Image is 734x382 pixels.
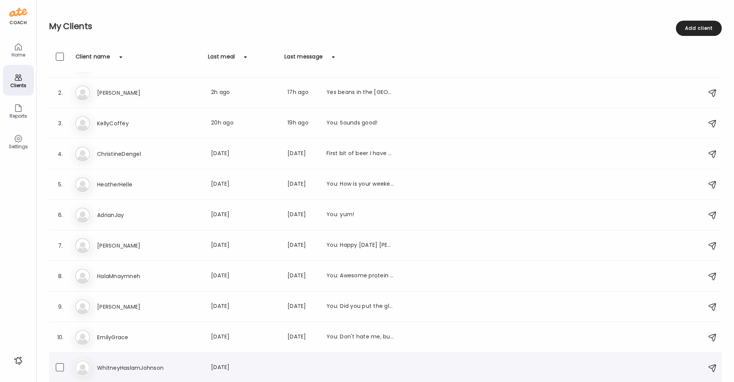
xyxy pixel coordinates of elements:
div: 10. [56,333,65,342]
div: Reports [5,113,32,118]
div: [DATE] [287,333,317,342]
h3: WhitneyHaslamJohnson [97,363,164,372]
h3: AdrianJay [97,210,164,220]
div: [DATE] [287,272,317,281]
h3: KellyCoffey [97,119,164,128]
div: Client name [76,53,110,65]
div: 4. [56,149,65,159]
div: Add client [676,21,722,36]
div: [DATE] [287,302,317,311]
div: coach [10,19,27,26]
div: You: yum! [326,210,394,220]
div: [DATE] [211,241,278,250]
div: 17h ago [287,88,317,97]
div: [DATE] [287,241,317,250]
div: Home [5,52,32,57]
div: Yes beans in the [GEOGRAPHIC_DATA] [326,88,394,97]
h3: HeatherHelle [97,180,164,189]
div: 19h ago [287,119,317,128]
div: 2. [56,88,65,97]
div: 20h ago [211,119,278,128]
div: Last message [284,53,323,65]
div: 6. [56,210,65,220]
div: 5. [56,180,65,189]
div: First bit of beer I have had in a very long time but the ginger was intriguing and actually was j... [326,149,394,159]
h3: HalaMnaymneh [97,272,164,281]
h3: EmilyGrace [97,333,164,342]
h2: My Clients [49,21,722,32]
div: 7. [56,241,65,250]
div: [DATE] [287,149,317,159]
img: ate [9,6,28,18]
div: 8. [56,272,65,281]
h3: ChristineDengel [97,149,164,159]
div: Last meal [208,53,235,65]
div: You: How is your weekend going? [326,180,394,189]
div: You: Sounds good! [326,119,394,128]
div: Settings [5,144,32,149]
div: 3. [56,119,65,128]
div: [DATE] [211,333,278,342]
h3: [PERSON_NAME] [97,88,164,97]
div: You: Don't hate me, but I want you to keep it to 1/4 avocado to reduce your overall fat. [326,333,394,342]
div: You: Did you put the glucose monitor on? [326,302,394,311]
div: [DATE] [211,210,278,220]
div: [DATE] [211,149,278,159]
div: [DATE] [211,180,278,189]
div: [DATE] [287,180,317,189]
div: You: Awesome protein filled lunch! [326,272,394,281]
div: Clients [5,83,32,88]
div: You: Happy [DATE] [PERSON_NAME]. I hope you had a great week! Do you have any weekend events or d... [326,241,394,250]
div: [DATE] [211,363,278,372]
h3: [PERSON_NAME] [97,241,164,250]
div: [DATE] [211,302,278,311]
h3: [PERSON_NAME] [97,302,164,311]
div: 9. [56,302,65,311]
div: [DATE] [287,210,317,220]
div: [DATE] [211,272,278,281]
div: 2h ago [211,88,278,97]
